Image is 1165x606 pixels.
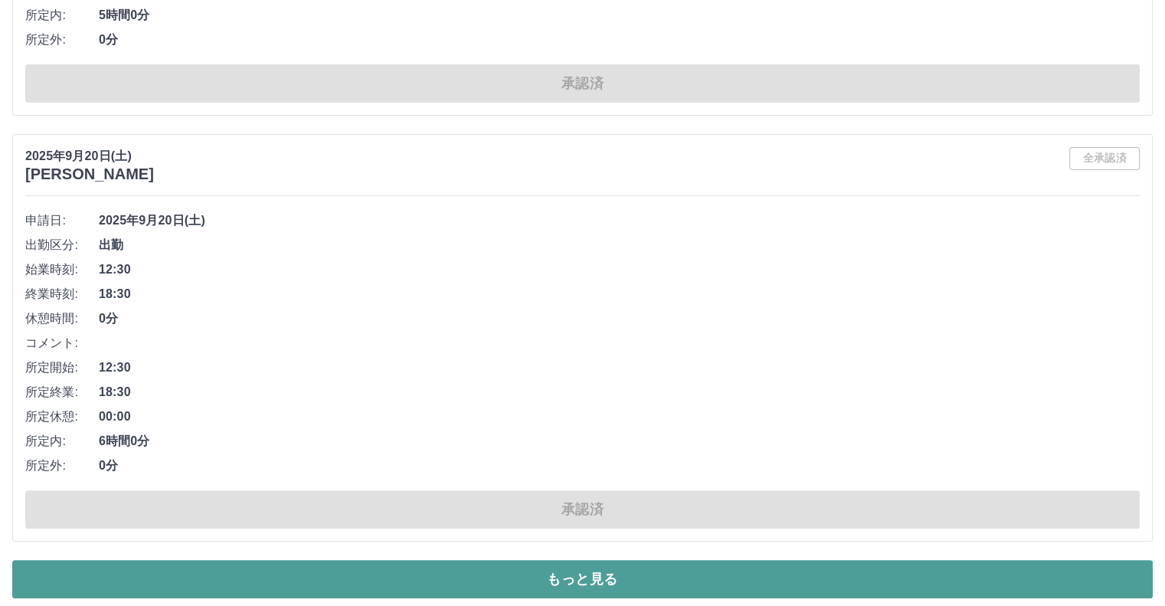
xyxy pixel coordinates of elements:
h3: [PERSON_NAME] [25,165,154,183]
span: 出勤区分: [25,236,99,254]
span: 出勤 [99,236,1140,254]
span: 終業時刻: [25,285,99,303]
span: 所定休憩: [25,408,99,426]
span: 12:30 [99,359,1140,377]
span: 5時間0分 [99,6,1140,25]
span: 所定外: [25,31,99,49]
span: 所定外: [25,457,99,475]
span: 所定内: [25,432,99,450]
span: 始業時刻: [25,260,99,279]
span: 0分 [99,31,1140,49]
span: 6時間0分 [99,432,1140,450]
p: 2025年9月20日(土) [25,147,154,165]
button: もっと見る [12,560,1153,598]
span: 0分 [99,457,1140,475]
span: 所定内: [25,6,99,25]
span: 所定開始: [25,359,99,377]
span: コメント: [25,334,99,352]
span: 18:30 [99,285,1140,303]
span: 18:30 [99,383,1140,401]
span: 12:30 [99,260,1140,279]
span: 申請日: [25,211,99,230]
span: 0分 [99,310,1140,328]
span: 休憩時間: [25,310,99,328]
span: 2025年9月20日(土) [99,211,1140,230]
span: 所定終業: [25,383,99,401]
span: 00:00 [99,408,1140,426]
